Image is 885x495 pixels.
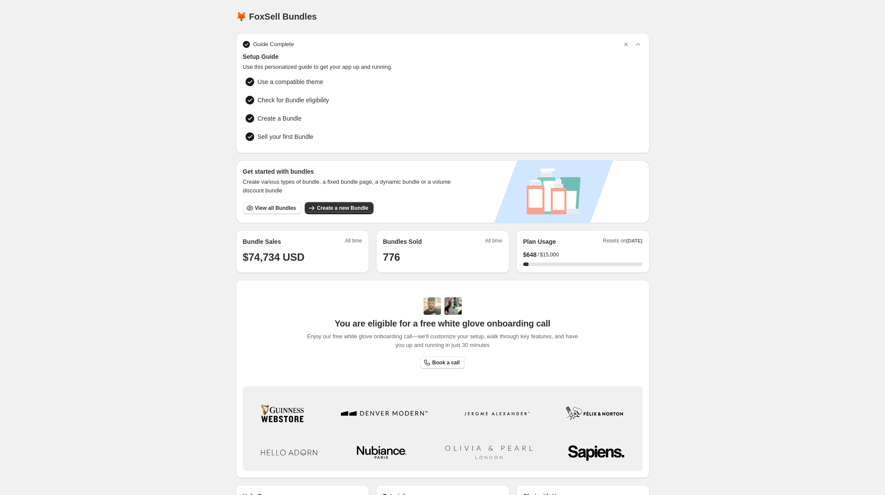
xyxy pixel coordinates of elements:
span: You are eligible for a free white glove onboarding call [335,318,550,329]
span: Sell your first Bundle [258,132,313,141]
h2: Bundle Sales [243,237,281,246]
img: Prakhar [444,297,462,315]
h1: $74,734 USD [243,250,362,264]
h1: 776 [383,250,502,264]
span: Use a compatible theme [258,77,323,86]
h2: Plan Usage [523,237,556,246]
button: View all Bundles [243,202,301,214]
span: View all Bundles [255,205,296,212]
a: Book a call [420,357,465,369]
span: Book a call [432,359,460,366]
span: Setup Guide [243,52,643,61]
span: Create a Bundle [258,114,302,123]
img: Adi [424,297,441,315]
span: All time [345,237,362,247]
span: [DATE] [626,238,642,243]
span: $ 648 [523,250,537,259]
div: / [523,250,643,259]
span: Enjoy our free white glove onboarding call—we'll customize your setup, walk through key features,... [303,332,582,350]
h1: 🦊 FoxSell Bundles [236,11,317,22]
span: Create various types of bundle, a fixed bundle page, a dynamic bundle or a volume discount bundle [243,178,459,195]
h2: Bundles Sold [383,237,422,246]
span: Guide Complete [253,40,294,49]
button: Create a new Bundle [305,202,374,214]
span: Check for Bundle eligibility [258,96,329,104]
span: $15,000 [540,251,559,258]
span: Create a new Bundle [317,205,368,212]
span: Use this personalized guide to get your app up and running. [243,63,643,71]
h3: Get started with bundles [243,167,459,176]
span: All time [485,237,502,247]
span: Resets on [603,237,643,247]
